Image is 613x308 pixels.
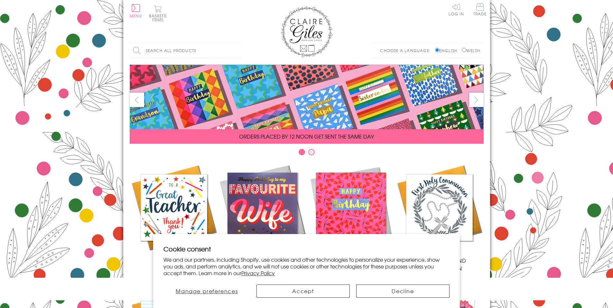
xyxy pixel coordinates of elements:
[307,163,395,264] a: Birthdays
[256,285,350,298] button: Accept
[163,244,450,253] h2: Cookie consent
[435,48,439,52] input: English
[462,48,466,52] input: Welsh
[130,163,218,264] a: Academic
[163,256,450,276] p: We and our partners, including Shopify, use cookies and other technologies to personalize your ex...
[130,13,142,19] span: Menu
[130,4,142,18] button: Menu
[462,48,480,53] label: Welsh
[395,163,484,272] a: Communion and Confirmation
[236,43,242,58] input: Search
[473,3,487,16] span: Trade
[308,149,315,155] button: Carousel Page 2
[469,93,484,107] button: next
[130,149,484,159] div: Carousel Pagination
[299,149,305,155] button: Carousel Page 1 (Current Slide)
[130,93,144,107] button: prev
[380,48,434,53] p: Choose a language:
[281,6,332,57] img: Claire Giles Greetings Cards
[163,285,250,298] button: Manage preferences
[149,5,167,22] button: Basket0 items
[130,43,242,58] input: Search all products
[435,48,460,53] label: English
[218,163,307,264] a: New Releases
[473,3,487,17] a: Trade
[176,287,238,295] span: Manage preferences
[241,269,275,277] a: Privacy Policy
[356,285,450,298] button: Decline
[152,13,167,23] span: 0 items
[239,132,374,140] span: ORDERS PLACED BY 12 NOON GET SENT THE SAME DAY
[449,3,464,16] a: Log In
